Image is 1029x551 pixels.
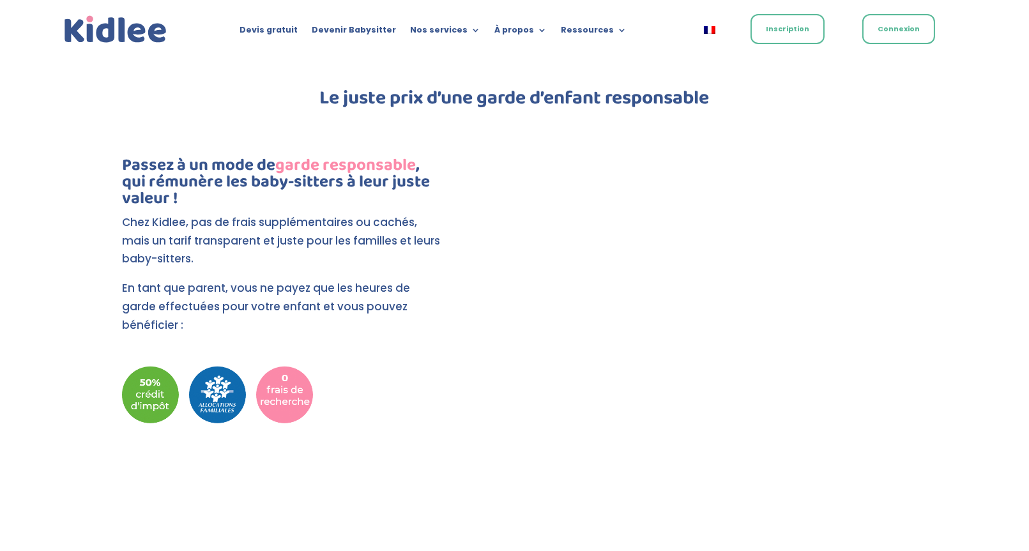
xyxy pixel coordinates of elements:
h2: Le juste prix d’une garde d’enfant responsable [106,89,924,114]
a: Nos services [410,26,480,40]
iframe: Simulation [537,133,864,507]
a: Devis gratuit [240,26,298,40]
a: À propos [494,26,547,40]
p: En tant que parent, vous ne payez que les heures de garde effectuées pour votre enfant et vous po... [122,279,440,335]
span: garde responsable [275,152,416,179]
a: Devenir Babysitter [312,26,396,40]
a: Kidlee Logo [61,13,170,47]
img: Français [704,26,715,34]
a: Connexion [862,14,935,44]
a: Ressources [561,26,627,40]
a: Inscription [751,14,825,44]
img: Aides kidlee CAF [122,366,314,423]
h3: Passez à un mode de , qui rémunère les baby-sitters à leur juste valeur ! [122,157,440,213]
img: logo_kidlee_bleu [61,13,170,47]
p: Chez Kidlee, pas de frais supplémentaires ou cachés, mais un tarif transparent et juste pour les ... [122,213,440,280]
